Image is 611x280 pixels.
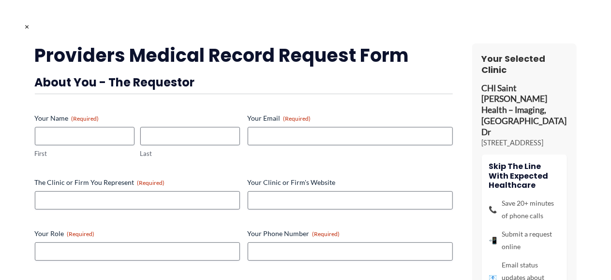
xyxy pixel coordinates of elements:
[248,113,453,123] label: Your Email
[489,228,560,253] li: Submit a request online
[35,43,453,67] h2: Providers Medical Record Request Form
[489,162,560,190] h4: Skip The Line With Expected Healthcare
[283,115,311,122] span: (Required)
[35,229,240,238] label: Your Role
[35,113,99,123] legend: Your Name
[72,115,99,122] span: (Required)
[482,53,567,76] h3: Your Selected Clinic
[482,138,567,148] p: [STREET_ADDRESS]
[489,197,560,222] li: Save 20+ minutes of phone calls
[489,234,497,247] span: 📲
[35,75,453,90] h3: About You - The Requestor
[313,230,340,238] span: (Required)
[248,178,453,187] label: Your Clinic or Firm's Website
[248,229,453,238] label: Your Phone Number
[25,22,30,31] span: ×
[35,149,134,158] label: First
[67,230,95,238] span: (Required)
[140,149,240,158] label: Last
[482,83,567,138] p: CHI Saint [PERSON_NAME] Health – Imaging, [GEOGRAPHIC_DATA] Dr
[35,178,240,187] label: The Clinic or Firm You Represent
[489,203,497,216] span: 📞
[137,179,165,186] span: (Required)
